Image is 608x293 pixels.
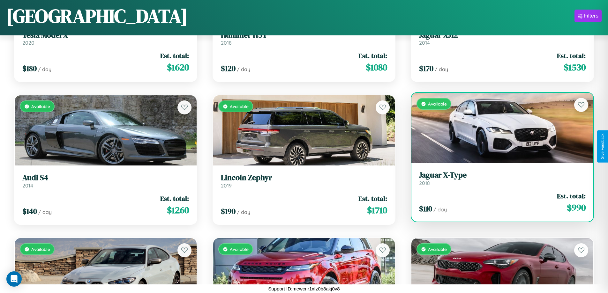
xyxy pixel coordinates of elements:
a: Lincoln Zephyr2019 [221,173,387,189]
a: Jaguar X-Type2018 [419,171,586,186]
span: $ 110 [419,203,432,214]
span: / day [38,66,51,72]
span: Est. total: [557,191,586,201]
span: $ 120 [221,63,236,74]
span: 2014 [22,182,33,189]
h1: [GEOGRAPHIC_DATA] [6,3,188,29]
a: Audi S42014 [22,173,189,189]
span: / day [435,66,448,72]
span: 2019 [221,182,232,189]
span: $ 1260 [167,204,189,216]
span: / day [237,209,250,215]
span: Available [230,246,249,252]
button: Filters [574,10,602,22]
div: Give Feedback [600,134,605,159]
div: Filters [584,13,598,19]
span: 2020 [22,40,34,46]
span: / day [38,209,52,215]
a: Jaguar XJ122014 [419,31,586,46]
span: $ 190 [221,206,236,216]
span: Est. total: [358,194,387,203]
h3: Audi S4 [22,173,189,182]
span: 2018 [419,180,430,186]
span: Available [230,104,249,109]
span: $ 180 [22,63,37,74]
p: Support ID: mewcnr1xfz0b8akj0v8 [268,284,340,293]
span: $ 140 [22,206,37,216]
div: Open Intercom Messenger [6,271,22,287]
span: $ 990 [567,201,586,214]
a: Hummer H3T2018 [221,31,387,46]
span: 2014 [419,40,430,46]
span: $ 1530 [564,61,586,74]
span: $ 1080 [366,61,387,74]
h3: Jaguar X-Type [419,171,586,180]
span: $ 1620 [167,61,189,74]
span: Est. total: [557,51,586,60]
a: Tesla Model X2020 [22,31,189,46]
span: Est. total: [358,51,387,60]
span: $ 1710 [367,204,387,216]
span: 2018 [221,40,232,46]
span: Available [428,101,447,106]
span: Available [31,104,50,109]
span: Available [31,246,50,252]
span: / day [433,206,447,213]
span: / day [237,66,250,72]
span: Est. total: [160,51,189,60]
h3: Lincoln Zephyr [221,173,387,182]
span: Est. total: [160,194,189,203]
span: Available [428,246,447,252]
span: $ 170 [419,63,433,74]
